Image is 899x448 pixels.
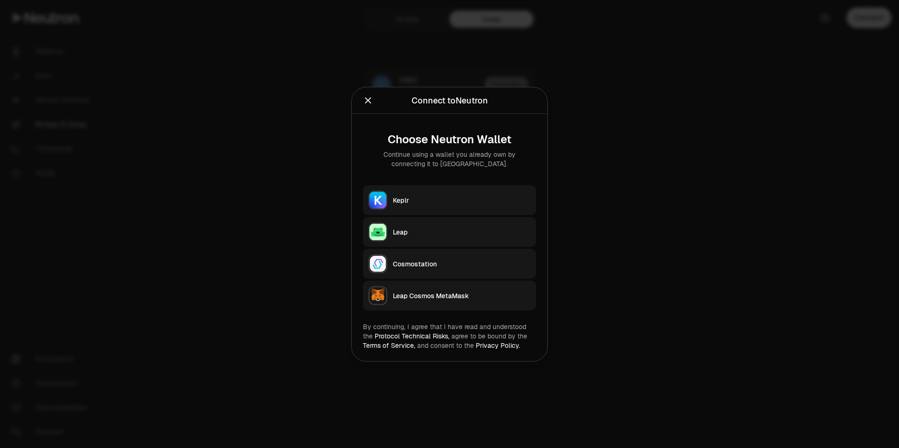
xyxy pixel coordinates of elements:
[363,249,536,279] button: CosmostationCosmostation
[412,94,488,107] div: Connect to Neutron
[363,94,373,107] button: Close
[375,331,449,340] a: Protocol Technical Risks,
[363,185,536,215] button: KeplrKeplr
[476,341,520,349] a: Privacy Policy.
[370,132,529,146] div: Choose Neutron Wallet
[393,227,531,236] div: Leap
[393,291,531,300] div: Leap Cosmos MetaMask
[393,195,531,205] div: Keplr
[363,217,536,247] button: LeapLeap
[369,191,386,208] img: Keplr
[369,223,386,240] img: Leap
[363,322,536,350] div: By continuing, I agree that I have read and understood the agree to be bound by the and consent t...
[363,341,415,349] a: Terms of Service,
[363,280,536,310] button: Leap Cosmos MetaMaskLeap Cosmos MetaMask
[393,259,531,268] div: Cosmostation
[369,287,386,304] img: Leap Cosmos MetaMask
[369,255,386,272] img: Cosmostation
[370,149,529,168] div: Continue using a wallet you already own by connecting it to [GEOGRAPHIC_DATA].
